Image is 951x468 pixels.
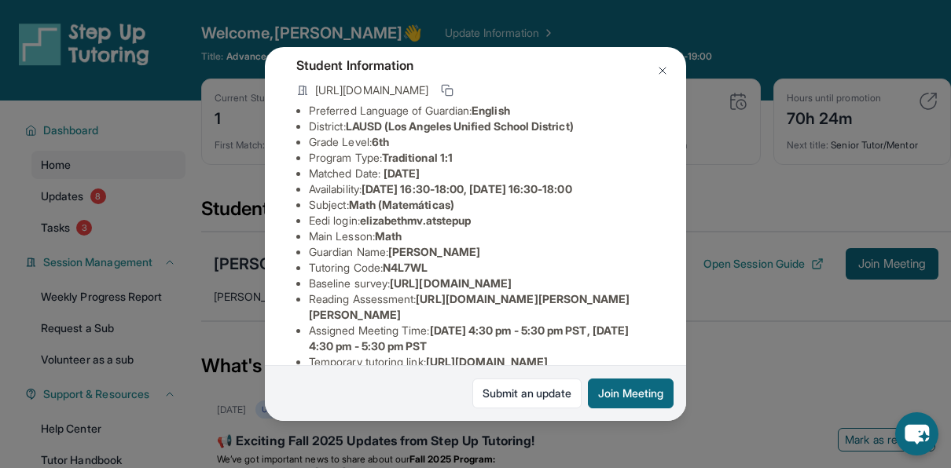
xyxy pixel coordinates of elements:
[383,261,428,274] span: N4L7WL
[588,378,674,408] button: Join Meeting
[309,244,655,260] li: Guardian Name :
[309,166,655,181] li: Matched Date:
[309,292,630,321] span: [URL][DOMAIN_NAME][PERSON_NAME][PERSON_NAME]
[296,56,655,75] h4: Student Information
[309,197,655,213] li: Subject :
[372,135,389,148] span: 6th
[309,291,655,323] li: Reading Assessment :
[390,276,512,290] span: [URL][DOMAIN_NAME]
[438,81,457,100] button: Copy link
[309,323,655,354] li: Assigned Meeting Time :
[315,82,428,98] span: [URL][DOMAIN_NAME]
[309,229,655,244] li: Main Lesson :
[346,119,574,133] span: LAUSD (Los Angeles Unified School District)
[309,276,655,291] li: Baseline survey :
[384,166,420,180] span: [DATE]
[309,260,655,276] li: Tutoring Code :
[309,181,655,197] li: Availability:
[472,378,582,408] a: Submit an update
[472,104,510,117] span: English
[426,355,548,368] span: [URL][DOMAIN_NAME]
[349,198,454,211] span: Math (Matemáticas)
[309,324,629,353] span: [DATE] 4:30 pm - 5:30 pm PST, [DATE] 4:30 pm - 5:30 pm PST
[309,119,655,134] li: District:
[360,214,471,227] span: elizabethmv.atstepup
[656,64,669,77] img: Close Icon
[309,150,655,166] li: Program Type:
[309,103,655,119] li: Preferred Language of Guardian:
[309,354,655,370] li: Temporary tutoring link :
[375,229,402,243] span: Math
[895,412,938,455] button: chat-button
[382,151,453,164] span: Traditional 1:1
[388,245,480,258] span: [PERSON_NAME]
[309,213,655,229] li: Eedi login :
[362,182,572,196] span: [DATE] 16:30-18:00, [DATE] 16:30-18:00
[309,134,655,150] li: Grade Level:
